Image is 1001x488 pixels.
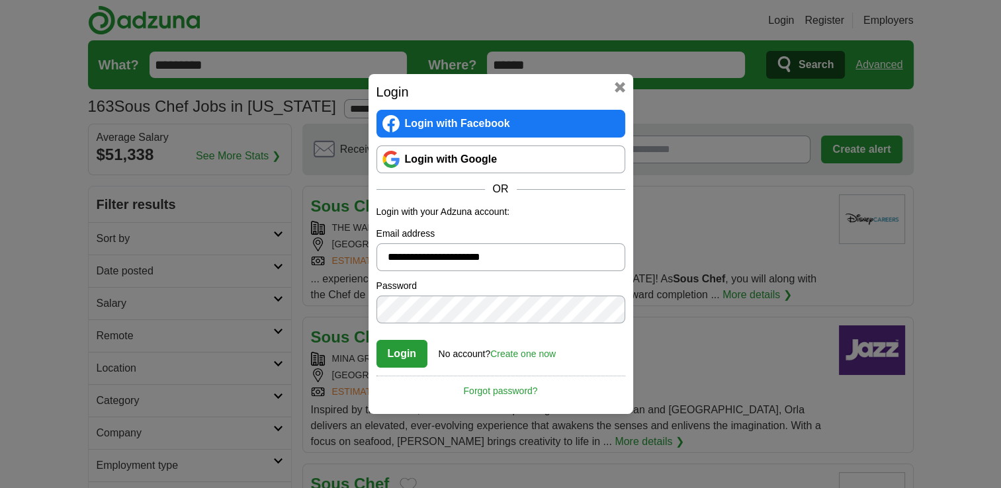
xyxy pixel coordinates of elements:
label: Password [376,279,625,293]
a: Login with Google [376,145,625,173]
button: Login [376,340,428,368]
label: Email address [376,227,625,241]
p: Login with your Adzuna account: [376,205,625,219]
a: Forgot password? [376,376,625,398]
div: No account? [439,339,556,361]
h2: Login [376,82,625,102]
span: OR [485,181,517,197]
a: Login with Facebook [376,110,625,138]
a: Create one now [490,348,556,359]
